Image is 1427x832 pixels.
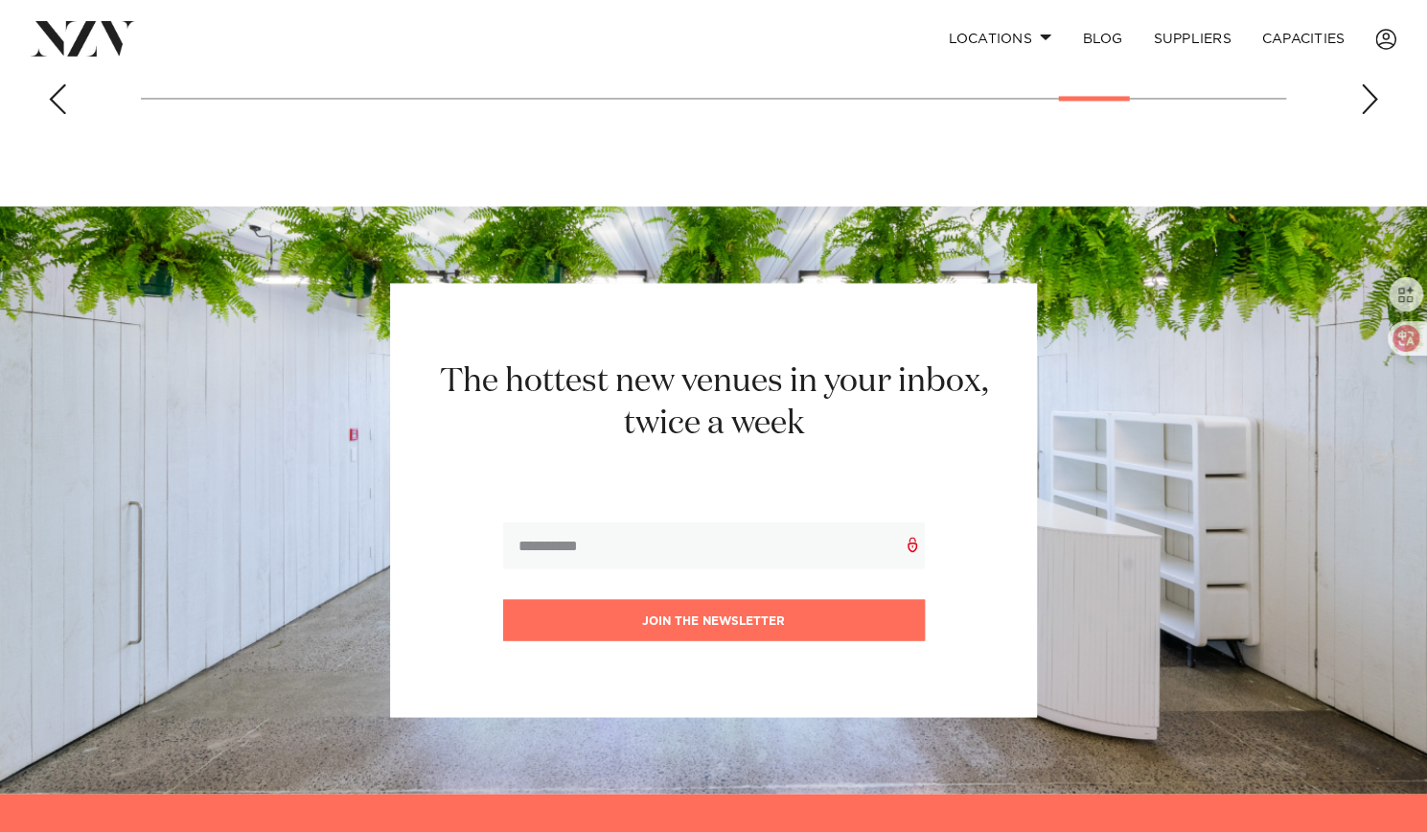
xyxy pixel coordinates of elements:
[503,599,925,640] button: Join the newsletter
[932,18,1067,59] a: Locations
[416,359,1011,446] h2: The hottest new venues in your inbox, twice a week
[31,21,135,56] img: nzv-logo.png
[1067,18,1138,59] a: BLOG
[1247,18,1361,59] a: Capacities
[1138,18,1246,59] a: SUPPLIERS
